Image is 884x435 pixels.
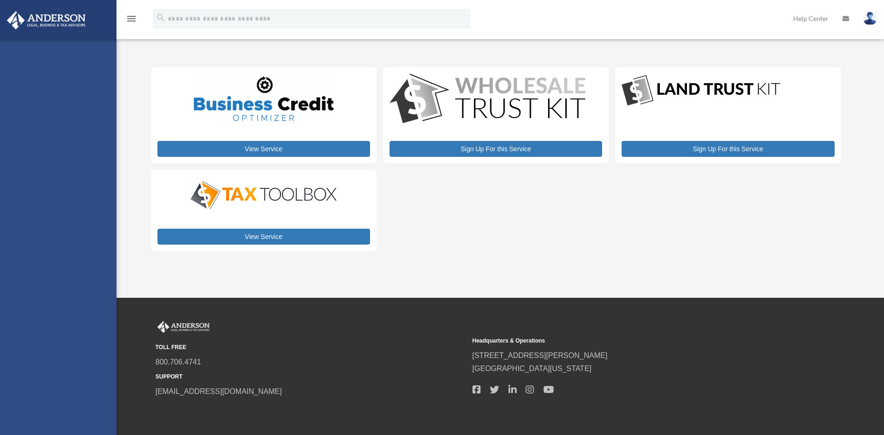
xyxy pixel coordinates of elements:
img: Anderson Advisors Platinum Portal [156,321,212,333]
img: LandTrust_lgo-1.jpg [622,74,780,108]
small: Headquarters & Operations [473,336,783,346]
a: menu [126,16,137,24]
a: Sign Up For this Service [622,141,834,157]
a: View Service [158,141,370,157]
a: 800.706.4741 [156,358,201,366]
a: [EMAIL_ADDRESS][DOMAIN_NAME] [156,387,282,395]
a: Sign Up For this Service [390,141,602,157]
small: TOLL FREE [156,343,466,352]
i: menu [126,13,137,24]
a: View Service [158,229,370,245]
img: User Pic [863,12,877,25]
img: WS-Trust-Kit-lgo-1.jpg [390,74,585,126]
i: search [156,13,166,23]
small: SUPPORT [156,372,466,382]
a: [STREET_ADDRESS][PERSON_NAME] [473,351,608,359]
a: [GEOGRAPHIC_DATA][US_STATE] [473,365,592,372]
img: Anderson Advisors Platinum Portal [4,11,89,29]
